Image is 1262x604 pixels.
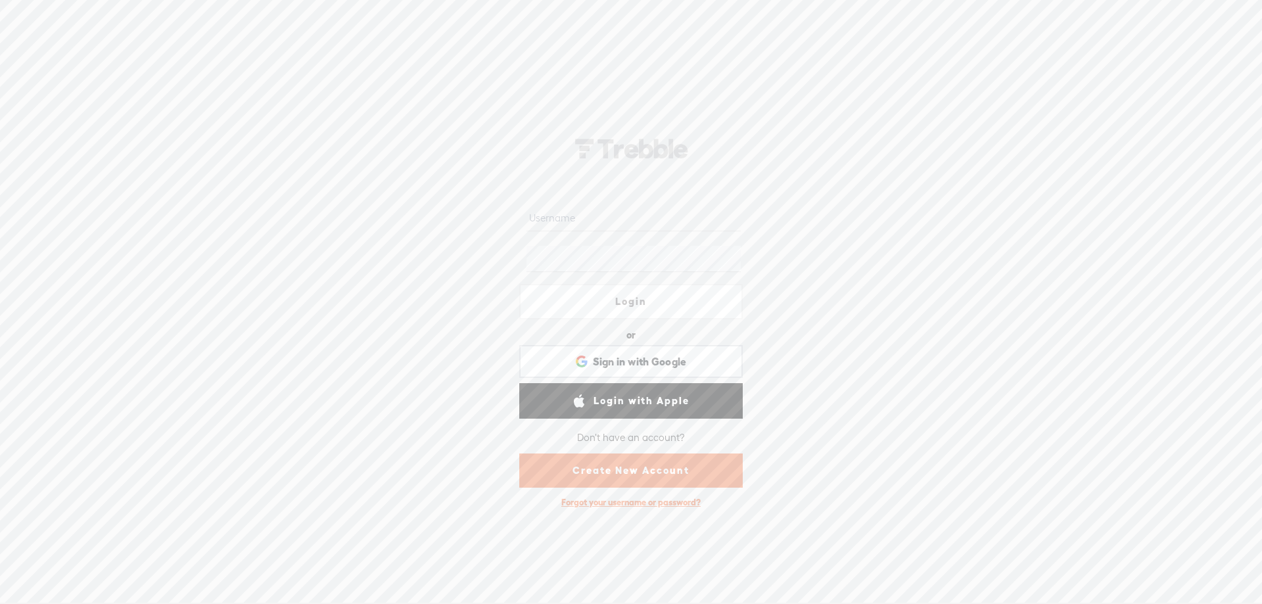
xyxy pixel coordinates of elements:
div: or [626,325,636,346]
span: Sign in with Google [593,355,687,369]
a: Login [519,284,743,319]
a: Create New Account [519,453,743,488]
input: Username [526,206,740,231]
div: Forgot your username or password? [555,490,707,515]
div: Sign in with Google [519,345,743,378]
div: Don't have an account? [577,423,685,451]
a: Login with Apple [519,383,743,419]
